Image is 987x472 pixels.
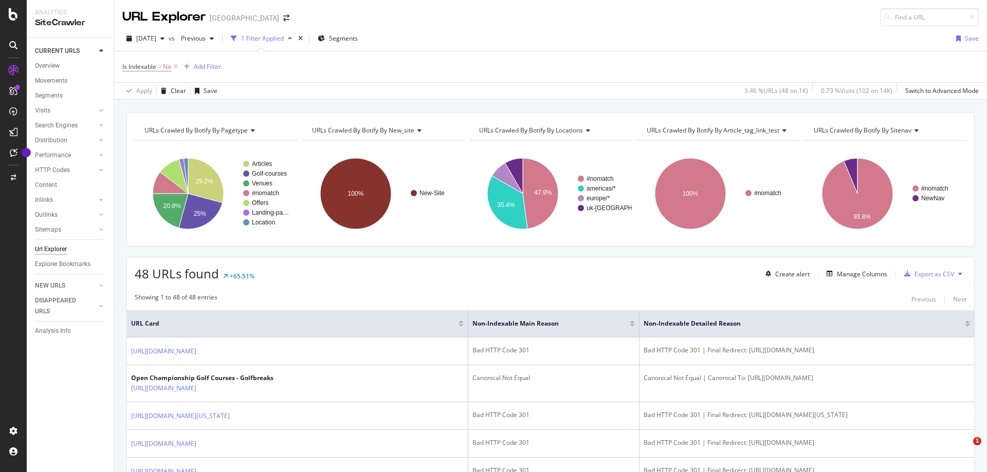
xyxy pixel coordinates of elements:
[35,259,106,270] a: Explorer Bookmarks
[804,149,966,238] div: A chart.
[472,346,635,355] div: Bad HTTP Code 301
[35,75,67,86] div: Movements
[812,122,957,139] h4: URLs Crawled By Botify By sitenav
[497,201,515,209] text: 35.4%
[131,411,230,421] a: [URL][DOMAIN_NAME][US_STATE]
[180,61,221,73] button: Add Filter
[210,13,279,23] div: [GEOGRAPHIC_DATA]
[204,86,217,95] div: Save
[35,210,96,220] a: Outlinks
[35,8,105,17] div: Analytics
[35,295,96,317] a: DISAPPEARED URLS
[122,83,152,99] button: Apply
[952,30,979,47] button: Save
[921,185,948,192] text: #nomatch
[191,83,217,99] button: Save
[195,178,213,185] text: 29.2%
[644,373,970,383] div: Canonical Not Equal | Canonical To: [URL][DOMAIN_NAME]
[252,199,268,206] text: Offers
[35,75,106,86] a: Movements
[35,195,96,205] a: Inlinks
[241,34,284,43] div: 1 Filter Applied
[35,46,96,56] a: CURRENT URLS
[911,293,936,305] button: Previous
[35,17,105,29] div: SiteCrawler
[329,34,358,43] span: Segments
[35,61,106,71] a: Overview
[163,60,171,74] span: No
[348,190,363,197] text: 100%
[953,293,966,305] button: Next
[35,180,57,191] div: Content
[227,30,296,47] button: 1 Filter Applied
[472,373,635,383] div: Canonical Not Equal
[131,439,196,449] a: [URL][DOMAIN_NAME]
[131,383,196,393] a: [URL][DOMAIN_NAME]
[35,135,67,146] div: Distribution
[171,86,186,95] div: Clear
[952,437,977,462] iframe: Intercom live chat
[35,295,87,317] div: DISAPPEARED URLS
[35,120,96,131] a: Search Engines
[901,83,979,99] button: Switch to Advanced Mode
[472,410,635,420] div: Bad HTTP Code 301
[822,268,887,280] button: Manage Columns
[252,190,279,197] text: #nomatch
[35,280,65,291] div: NEW URLS
[35,326,71,336] div: Analysis Info
[587,185,616,192] text: americas/*
[136,34,156,43] span: 2025 Aug. 17th
[853,213,871,220] text: 93.8%
[194,62,221,71] div: Add Filter
[973,437,981,445] span: 1
[283,14,289,22] div: arrow-right-arrow-left
[122,8,206,26] div: URL Explorer
[35,210,58,220] div: Outlinks
[905,86,979,95] div: Switch to Advanced Mode
[814,126,911,135] span: URLs Crawled By Botify By sitenav
[35,90,63,101] div: Segments
[177,30,218,47] button: Previous
[35,105,50,116] div: Visits
[35,244,67,255] div: Url Explorer
[645,122,795,139] h4: URLs Crawled By Botify By article_tag_link_test
[35,150,71,161] div: Performance
[194,210,206,217] text: 25%
[35,195,53,205] div: Inlinks
[880,8,979,26] input: Find a URL
[135,265,219,282] span: 48 URLs found
[35,46,80,56] div: CURRENT URLS
[314,30,362,47] button: Segments
[477,122,623,139] h4: URLs Crawled By Botify By locations
[644,319,949,328] span: Non-Indexable Detailed Reason
[144,126,248,135] span: URLs Crawled By Botify By pagetype
[472,438,635,447] div: Bad HTTP Code 301
[35,259,90,270] div: Explorer Bookmarks
[35,224,96,235] a: Sitemaps
[637,149,799,238] svg: A chart.
[775,270,810,278] div: Create alert
[22,148,31,157] div: Tooltip anchor
[35,61,60,71] div: Overview
[158,62,161,71] span: =
[915,270,954,278] div: Export as CSV
[900,266,954,282] button: Export as CSV
[163,202,181,210] text: 20.8%
[535,189,552,196] text: 47.9%
[177,34,206,43] span: Previous
[587,175,614,182] text: #nomatch
[122,30,169,47] button: [DATE]
[469,149,632,238] svg: A chart.
[35,280,96,291] a: NEW URLS
[136,86,152,95] div: Apply
[35,120,78,131] div: Search Engines
[965,34,979,43] div: Save
[302,149,465,238] svg: A chart.
[35,326,106,336] a: Analysis Info
[587,195,610,202] text: europe/*
[35,150,96,161] a: Performance
[35,244,106,255] a: Url Explorer
[252,170,287,177] text: Golf-courses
